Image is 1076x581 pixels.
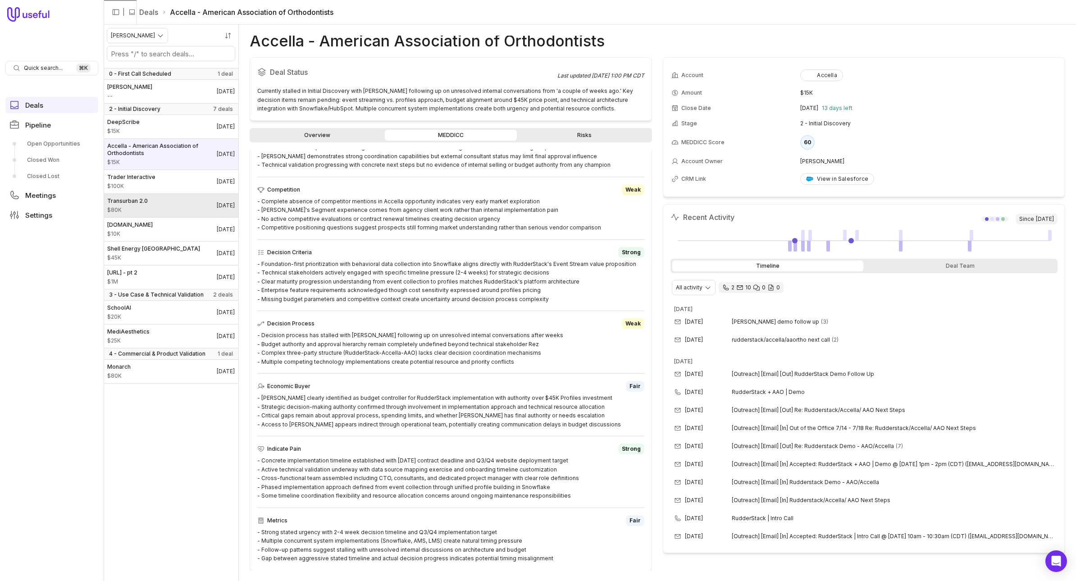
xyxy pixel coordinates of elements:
[685,389,703,396] time: [DATE]
[257,444,644,454] div: Indicate Pain
[217,250,235,257] time: Deal Close Date
[732,461,1054,468] span: [Outreach] [Email] [In] Accepted: RudderStack + AAO | Demo @ [DATE] 1pm - 2pm (CDT) ([EMAIL_ADDRE...
[107,363,131,371] span: Monarch
[719,282,784,293] div: 2 calls and 10 email threads
[107,221,153,229] span: [DOMAIN_NAME]
[25,192,56,199] span: Meetings
[257,197,644,232] div: - Complete absence of competitor mentions in Accella opportunity indicates very early market expl...
[685,407,703,414] time: [DATE]
[800,135,815,150] div: 60
[217,333,235,340] time: Deal Close Date
[107,304,131,311] span: SchoolAI
[5,169,98,183] a: Closed Lost
[25,102,43,109] span: Deals
[107,254,200,261] span: Amount
[732,479,879,486] span: [Outreach] [Email] [In] Rudderstack Demo - AAO/Accella
[107,46,235,61] input: Search deals by name
[685,443,703,450] time: [DATE]
[257,260,644,304] div: - Foundation-first prioritization with behavioral data collection into Snowflake aligns directly ...
[257,87,644,113] div: Currently stalled in Initial Discovery with [PERSON_NAME] following up on unresolved internal con...
[217,123,235,130] time: Deal Close Date
[1036,215,1054,223] time: [DATE]
[213,291,233,298] span: 2 deals
[800,105,818,112] time: [DATE]
[800,116,1057,131] td: 2 - Initial Discovery
[107,174,155,181] span: Trader Interactive
[257,331,644,366] div: - Decision process has stalled with [PERSON_NAME] following up on unresolved internal conversatio...
[685,533,703,540] time: [DATE]
[685,425,703,432] time: [DATE]
[806,72,837,79] div: Accella
[1045,550,1067,572] div: Open Intercom Messenger
[685,479,703,486] time: [DATE]
[217,202,235,209] time: Deal Close Date
[625,320,641,327] span: Weak
[104,170,238,193] a: Trader Interactive$100K[DATE]
[732,389,1043,396] span: RudderStack + AAO | Demo
[217,226,235,233] time: Deal Close Date
[800,69,843,81] button: Accella
[732,533,1054,540] span: [Outreach] [Email] [In] Accepted: RudderStack | Intro Call @ [DATE] 10am - 10:30am (CDT) ([EMAIL_...
[107,142,217,157] span: Accella - American Association of Orthodontists
[107,83,152,91] span: [PERSON_NAME]
[385,130,516,141] a: MEDDICC
[732,515,1043,522] span: RudderStack | Intro Call
[104,301,238,324] a: SchoolAI$20K[DATE]
[5,153,98,167] a: Closed Won
[107,269,137,276] span: [URL] - pt 2
[681,158,723,165] span: Account Owner
[107,119,140,126] span: DeepScribe
[592,72,644,79] time: [DATE] 1:00 PM CDT
[221,29,235,42] button: Sort by
[832,336,839,343] span: 2 emails in thread
[257,528,644,563] div: - Strong stated urgency with 2-4 week decision timeline and Q3/Q4 implementation target - Multipl...
[104,360,238,383] a: Monarch$80K[DATE]
[109,350,205,357] span: 4 - Commercial & Product Validation
[104,218,238,241] a: [DOMAIN_NAME]$10K[DATE]
[625,186,641,193] span: Weak
[251,130,383,141] a: Overview
[670,212,734,223] h2: Recent Activity
[107,197,148,205] span: Transurban 2.0
[806,175,868,183] div: View in Salesforce
[5,137,98,151] a: Open Opportunities
[865,261,1056,271] div: Deal Team
[5,187,98,203] a: Meetings
[217,88,235,95] time: Deal Close Date
[107,206,148,214] span: Amount
[257,393,644,429] div: - [PERSON_NAME] clearly identified as budget controller for RudderStack implementation with autho...
[25,122,51,128] span: Pipeline
[674,358,693,365] time: [DATE]
[257,65,557,79] h2: Deal Status
[218,70,233,78] span: 1 deal
[107,328,150,335] span: MediAesthetics
[213,105,233,113] span: 7 deals
[685,461,703,468] time: [DATE]
[674,306,693,312] time: [DATE]
[107,183,155,190] span: Amount
[800,86,1057,100] td: $15K
[5,207,98,223] a: Settings
[107,337,150,344] span: Amount
[685,318,703,325] time: [DATE]
[104,139,238,169] a: Accella - American Association of Orthodontists$15K[DATE]
[732,318,819,325] span: [PERSON_NAME] demo follow up
[217,309,235,316] time: Deal Close Date
[732,497,890,504] span: [Outreach] [Email] [In] Rudderstack/Accella/ AAO Next Steps
[685,497,703,504] time: [DATE]
[107,245,200,252] span: Shell Energy [GEOGRAPHIC_DATA]
[681,120,697,127] span: Stage
[104,265,238,289] a: [URL] - pt 2$1M[DATE]
[257,184,644,195] div: Competition
[685,515,703,522] time: [DATE]
[107,159,217,166] span: Amount
[217,274,235,281] time: Deal Close Date
[104,325,238,348] a: MediAesthetics$25K[DATE]
[681,139,725,146] span: MEDDICC Score
[104,115,238,138] a: DeepScribe$15K[DATE]
[217,368,235,375] time: Deal Close Date
[685,371,703,378] time: [DATE]
[519,130,650,141] a: Risks
[104,194,238,217] a: Transurban 2.0$80K[DATE]
[681,105,711,112] span: Close Date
